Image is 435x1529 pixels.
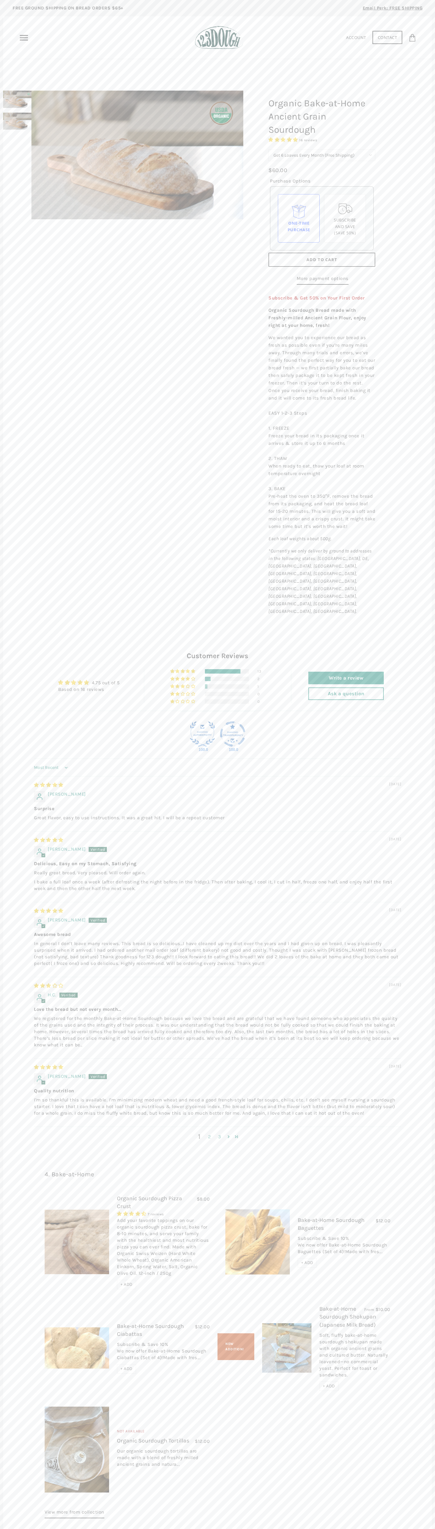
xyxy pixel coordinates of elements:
[48,992,56,998] span: H.C.
[298,1235,390,1258] div: Subscribe & Save 10% We now offer Bake-at-Home Sourdough Baguettes (Set of 4)!Made with fres...
[34,1064,63,1070] span: 5 star review
[34,805,401,812] b: Surprise
[257,669,265,674] div: 13
[268,137,299,143] span: 4.75 stars
[346,35,366,40] a: Account
[34,908,63,914] span: 5 star review
[363,5,423,11] span: Email Perk: FREE SHIPPING
[34,1006,401,1013] b: Love the bread but not every month...
[45,1210,109,1274] img: Organic Sourdough Pizza Crust
[34,860,401,867] b: Delicious, Easy on my Stomach, Satisfying
[195,26,243,49] img: 123Dough Bakery
[389,781,401,787] span: [DATE]
[217,1333,254,1360] div: New Addition!
[13,5,124,12] p: FREE GROUND SHIPPING ON BREAD ORDERS $65+
[306,257,337,262] span: Add to Cart
[268,536,332,541] em: Each loaf weights about 500g.
[372,31,403,44] a: Contact
[283,220,314,233] div: One-time Purchase
[92,680,120,686] a: 4.75 out of 5
[120,1282,133,1287] span: + ADD
[268,548,372,614] em: *Currently we only deliver by ground to addresses in the following states: [GEOGRAPHIC_DATA], DE,...
[117,1364,136,1374] div: + ADD
[389,1064,401,1069] span: [DATE]
[120,1366,133,1371] span: + ADD
[148,1212,164,1216] span: 7 reviews
[299,138,317,142] span: 16 reviews
[190,721,215,747] img: Judge.me Diamond Authentic Shop medal
[389,837,401,842] span: [DATE]
[353,3,432,16] a: Email Perk: FREE SHIPPING
[45,1508,104,1518] a: View more from collection
[117,1448,210,1471] div: Our organic sourdough tortillas are made with a blend of freshly milled ancient grains and natura...
[170,677,196,681] div: 13% (2) reviews with 4 star rating
[34,761,69,774] select: Sort dropdown
[264,93,380,139] h1: Organic Bake-at-Home Ancient Grain Sourdough
[308,687,384,700] a: Ask a question
[45,1327,109,1369] img: Bake-at-Home Sourdough Ciabattas
[170,669,196,674] div: 81% (13) reviews with 5 star rating
[19,33,29,43] nav: Primary
[389,982,401,988] span: [DATE]
[117,1428,210,1437] div: Not Available
[220,721,245,747] div: Diamond Transparent Shop. Published 100% of verified reviews received in total
[323,1383,335,1389] span: + ADD
[34,782,63,788] span: 5 star review
[117,1323,184,1337] a: Bake-at-Home Sourdough Ciabattas
[31,91,243,219] img: Organic Bake-at-Home Ancient Grain Sourdough
[270,177,311,185] legend: Purchase Options
[257,677,265,681] div: 2
[58,686,120,693] div: Based on 16 reviews
[48,917,86,923] span: [PERSON_NAME]
[301,1260,313,1265] span: + ADD
[34,1088,401,1094] b: Quality nutrition
[197,1196,210,1202] span: $8.00
[34,837,63,843] span: 5 star review
[233,1133,241,1140] a: Page 4
[319,1381,339,1391] div: + ADD
[205,1133,215,1140] a: Page 2
[197,747,207,752] div: 100.0
[268,307,366,328] strong: Organic Sourdough Bread made with Freshly-milled Ancient Grain Flour, enjoy right at your home, f...
[34,651,401,661] h2: Customer Reviews
[45,1407,109,1493] img: Organic Sourdough Tortillas
[117,1195,182,1210] a: Organic Sourdough Pizza Crust
[34,870,401,876] p: Really great bread. Very pleased. Will order again.
[298,1217,365,1231] a: Bake-at-Home Sourdough Baguettes
[34,815,401,821] p: Great flavor, easy to use instructions. It was a great hit. I will be a repeat customer
[262,1323,311,1373] img: Bake-at-Home Sourdough Shokupan (Japanese Milk Bread)
[220,721,245,747] img: Judge.me Diamond Transparent Shop medal
[268,166,287,175] div: $60.00
[34,983,63,989] span: 3 star review
[34,1015,401,1048] p: We registered for the monthly Bake-at-Home Sourdough because we love the bread and are grateful t...
[389,907,401,913] span: [DATE]
[190,721,215,747] div: Diamond Authentic Shop. 100% of published reviews are verified reviews
[48,791,86,797] span: [PERSON_NAME]
[117,1280,136,1289] div: + ADD
[34,940,401,967] p: In general I don’t leave many reviews. This bread is so delicious…I have cleaned up my diet over ...
[117,1341,210,1364] div: Subscribe & Save 10% We now offer Bake-at-Home Sourdough Ciabattas (Set of 4)!Made with fres...
[297,275,349,285] a: More payment options
[195,1324,210,1330] span: $12.00
[117,1437,189,1444] a: Organic Sourdough Tortillas
[34,879,401,892] p: I bake a full loaf once a week (after defrosting the night before in the fridge). Then after baki...
[268,334,375,530] p: We wanted you to experience our bread as fresh as possible even if you’re many miles away. Throug...
[3,113,31,130] img: Organic Bake-at-Home Ancient Grain Sourdough
[334,217,356,229] span: Subscribe and save
[319,1305,376,1328] a: Bake-at-Home Sourdough Shokupan (Japanese Milk Bread)
[225,1133,233,1140] a: Page 2
[190,721,215,747] a: Judge.me Diamond Authentic Shop medal100.0
[268,253,375,267] button: Add to Cart
[334,230,356,236] span: (Save 50%)
[268,295,365,301] span: Subscribe & Get 50% on Your First Order
[228,747,238,752] div: 100.0
[117,1211,148,1217] span: 4.29 stars
[117,1217,210,1280] div: Add your favorite toppings on our organic sourdough pizza crust, bake for 8-10 minutes, and serve...
[34,1097,401,1117] p: I'm so thankful this is available. I'm minimizing modern wheat and need a good french-style loaf ...
[308,672,384,684] a: Write a review
[376,1218,390,1224] span: $12.00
